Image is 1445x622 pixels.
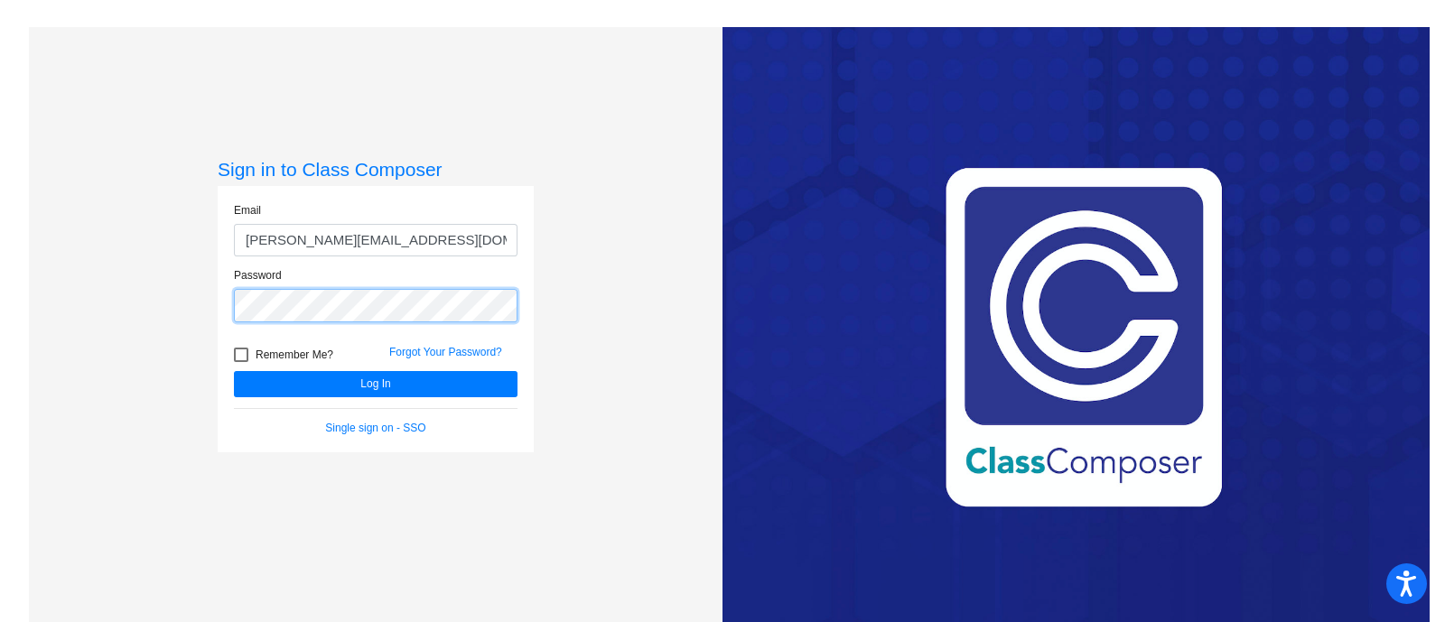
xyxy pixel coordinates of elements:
[325,422,425,434] a: Single sign on - SSO
[234,371,517,397] button: Log In
[256,344,333,366] span: Remember Me?
[389,346,502,358] a: Forgot Your Password?
[234,267,282,283] label: Password
[218,158,534,181] h3: Sign in to Class Composer
[234,202,261,218] label: Email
